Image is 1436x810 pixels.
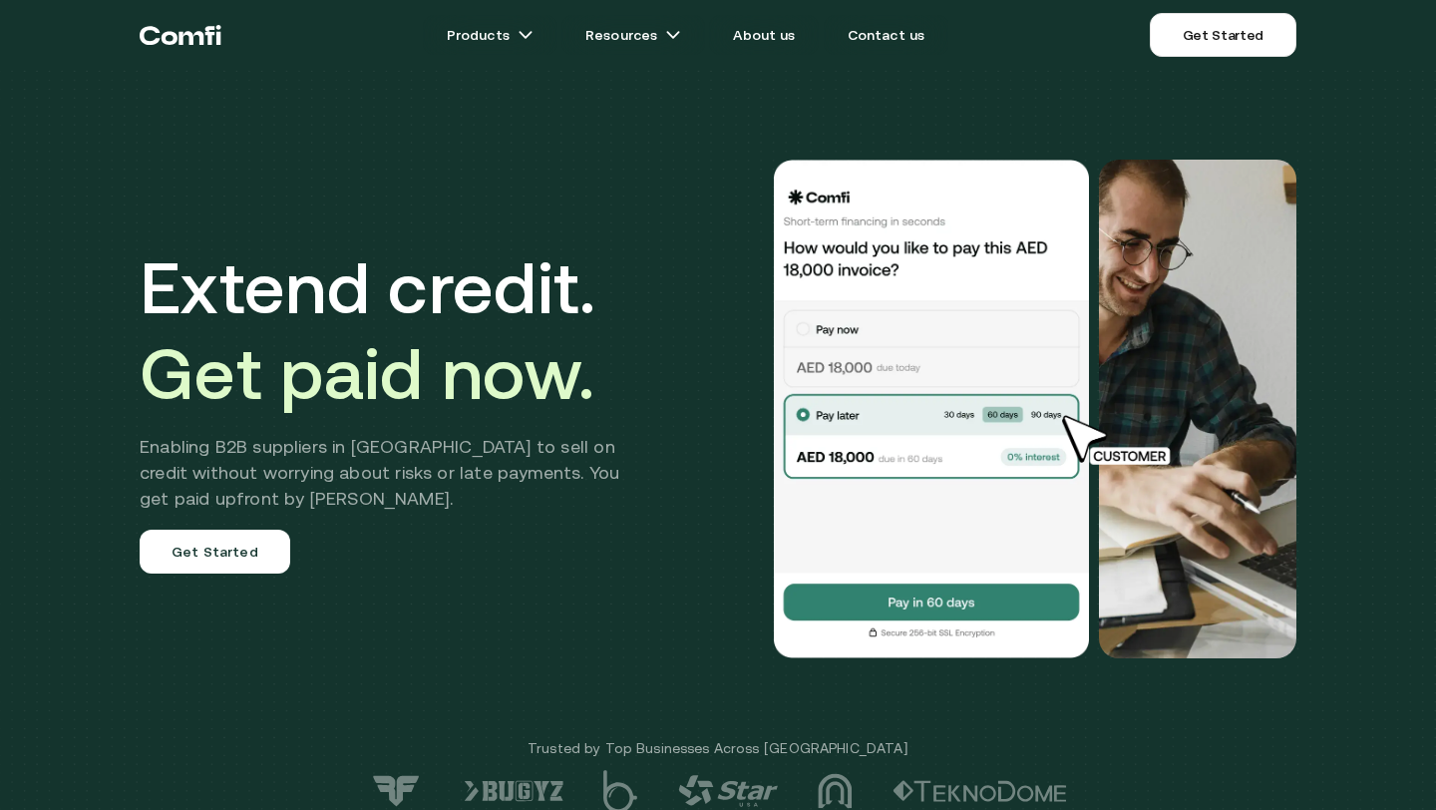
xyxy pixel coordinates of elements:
h2: Enabling B2B suppliers in [GEOGRAPHIC_DATA] to sell on credit without worrying about risks or lat... [140,434,649,512]
img: arrow icons [665,27,681,43]
a: Contact us [824,15,949,55]
a: Get Started [1150,13,1296,57]
a: Resourcesarrow icons [561,15,705,55]
img: arrow icons [518,27,534,43]
a: Return to the top of the Comfi home page [140,5,221,65]
a: Productsarrow icons [423,15,557,55]
img: Would you like to pay this AED 18,000.00 invoice? [772,160,1091,658]
h1: Extend credit. [140,244,649,416]
a: About us [709,15,819,55]
a: Get Started [140,530,290,574]
img: logo-7 [369,774,424,808]
img: logo-6 [464,780,563,802]
img: logo-2 [893,780,1067,802]
img: Would you like to pay this AED 18,000.00 invoice? [1099,160,1296,658]
img: cursor [1047,412,1193,468]
img: logo-3 [818,773,853,809]
span: Get paid now. [140,332,594,414]
img: logo-4 [678,775,778,807]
